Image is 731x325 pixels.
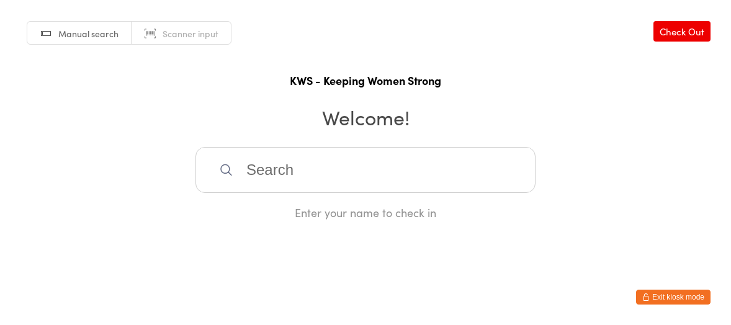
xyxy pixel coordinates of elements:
[58,27,119,40] span: Manual search
[195,147,536,193] input: Search
[12,73,719,88] h1: KWS - Keeping Women Strong
[653,21,711,42] a: Check Out
[636,290,711,305] button: Exit kiosk mode
[195,205,536,220] div: Enter your name to check in
[163,27,218,40] span: Scanner input
[12,103,719,131] h2: Welcome!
